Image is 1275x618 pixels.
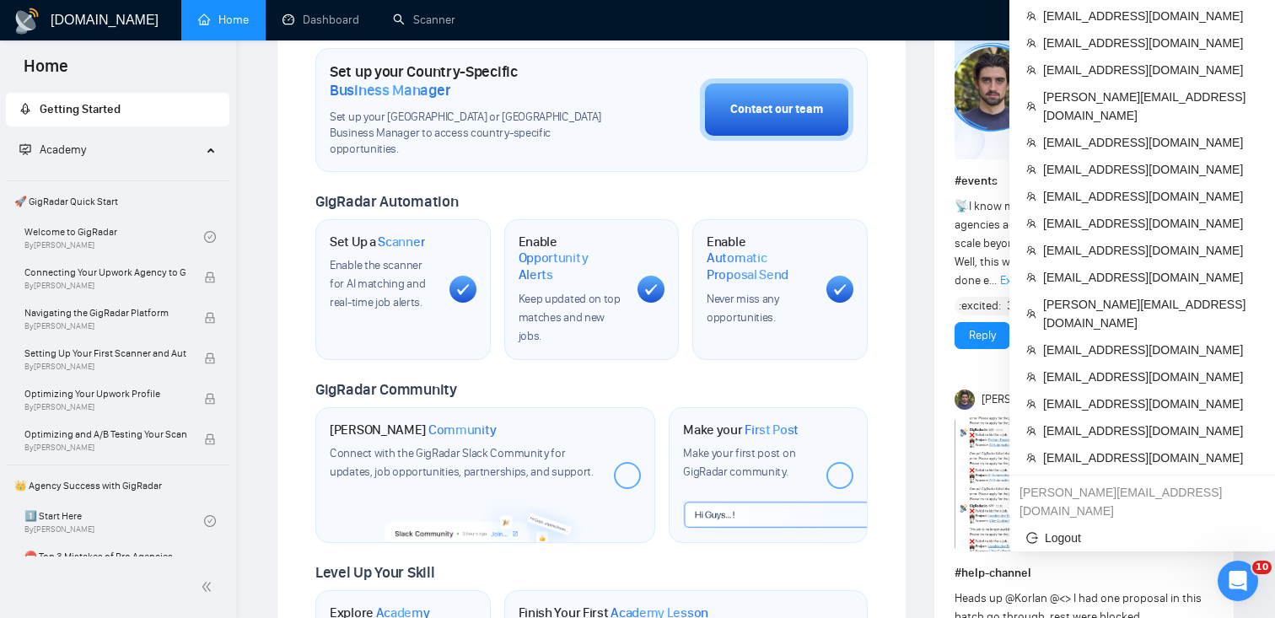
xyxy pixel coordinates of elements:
span: Opportunity Alerts [519,250,625,282]
span: lock [204,312,216,324]
span: Scanner [378,234,425,250]
span: team [1026,137,1036,148]
a: dashboardDashboard [282,13,359,27]
span: First Post [745,422,799,438]
span: Keep updated on top matches and new jobs. [519,292,621,343]
span: [EMAIL_ADDRESS][DOMAIN_NAME] [1043,268,1258,287]
span: team [1026,191,1036,202]
span: [EMAIL_ADDRESS][DOMAIN_NAME] [1043,61,1258,79]
span: Academy [19,142,86,157]
span: lock [204,556,216,567]
span: team [1026,164,1036,175]
h1: Make your [683,422,799,438]
span: lock [204,433,216,445]
span: fund-projection-screen [19,143,31,155]
span: Business Manager [330,81,450,99]
span: team [1026,11,1036,21]
span: :excited: [959,297,1001,315]
img: Toby Fox-Mason [955,390,975,410]
span: team [1026,345,1036,355]
h1: Enable [707,234,813,283]
span: By [PERSON_NAME] [24,281,186,291]
span: 📡 [955,199,969,213]
span: team [1026,65,1036,75]
span: 🚀 GigRadar Quick Start [8,185,228,218]
img: logo [13,8,40,35]
li: Getting Started [6,93,229,126]
span: lock [204,393,216,405]
a: 1️⃣ Start HereBy[PERSON_NAME] [24,502,204,540]
a: Reply [969,326,996,345]
iframe: Intercom live chat [1218,561,1258,601]
h1: Enable [519,234,625,283]
span: Automatic Proposal Send [707,250,813,282]
h1: # events [955,172,1213,191]
span: [EMAIL_ADDRESS][DOMAIN_NAME] [1043,133,1258,152]
div: maria@gigradar.io [1009,479,1275,524]
span: [PERSON_NAME][EMAIL_ADDRESS][DOMAIN_NAME] [1043,88,1258,125]
h1: [PERSON_NAME] [330,422,497,438]
span: ⛔ Top 3 Mistakes of Pro Agencies [24,548,186,565]
span: Make your first post on GigRadar community. [683,446,795,479]
img: F09CUHBGKGQ-Screenshot%202025-08-26%20at%202.51.20%E2%80%AFpm.png [955,416,1157,551]
span: 10 [1252,561,1272,574]
span: 👑 Agency Success with GigRadar [8,469,228,502]
span: [PERSON_NAME][EMAIL_ADDRESS][DOMAIN_NAME] [1043,295,1258,332]
span: check-circle [204,231,216,243]
span: By [PERSON_NAME] [24,362,186,372]
span: team [1026,101,1036,111]
button: Contact our team [700,78,853,141]
span: I know many of you keep asking - how do agencies actually break through on Upwork and scale beyon... [955,199,1198,288]
span: Enable the scanner for AI matching and real-time job alerts. [330,258,425,309]
span: team [1026,272,1036,282]
span: [EMAIL_ADDRESS][DOMAIN_NAME] [1043,214,1258,233]
span: Logout [1026,529,1258,547]
span: Navigating the GigRadar Platform [24,304,186,321]
span: [EMAIL_ADDRESS][DOMAIN_NAME] [1043,34,1258,52]
span: Connecting Your Upwork Agency to GigRadar [24,264,186,281]
img: slackcommunity-bg.png [384,494,587,543]
span: rocket [19,103,31,115]
a: searchScanner [393,13,455,27]
span: Community [428,422,497,438]
img: F09C1F8H75G-Event%20with%20Tobe%20Fox-Mason.png [955,24,1157,159]
span: team [1026,426,1036,436]
span: Optimizing and A/B Testing Your Scanner for Better Results [24,426,186,443]
a: homeHome [198,13,249,27]
span: Connect with the GigRadar Slack Community for updates, job opportunities, partnerships, and support. [330,446,594,479]
span: check-circle [204,515,216,527]
span: [EMAIL_ADDRESS][DOMAIN_NAME] [1043,449,1258,467]
span: team [1026,245,1036,255]
span: Level Up Your Skill [315,563,434,582]
span: lock [204,352,216,364]
span: team [1026,399,1036,409]
span: team [1026,218,1036,228]
span: Academy [40,142,86,157]
span: Expand [1000,273,1038,288]
span: Getting Started [40,102,121,116]
button: Reply [955,322,1010,349]
span: [EMAIL_ADDRESS][DOMAIN_NAME] [1043,395,1258,413]
div: Contact our team [730,100,823,119]
span: GigRadar Automation [315,192,458,211]
span: GigRadar Community [315,380,457,399]
span: team [1026,372,1036,382]
span: [EMAIL_ADDRESS][DOMAIN_NAME] [1043,341,1258,359]
span: double-left [201,578,218,595]
span: Home [10,54,82,89]
span: By [PERSON_NAME] [24,321,186,331]
span: [EMAIL_ADDRESS][DOMAIN_NAME] [1043,187,1258,206]
span: Optimizing Your Upwork Profile [24,385,186,402]
span: team [1026,38,1036,48]
span: [EMAIL_ADDRESS][DOMAIN_NAME] [1043,160,1258,179]
span: Never miss any opportunities. [707,292,779,325]
span: Setting Up Your First Scanner and Auto-Bidder [24,345,186,362]
h1: # help-channel [955,564,1213,583]
span: lock [204,271,216,283]
span: team [1026,453,1036,463]
a: Welcome to GigRadarBy[PERSON_NAME] [24,218,204,255]
span: [EMAIL_ADDRESS][DOMAIN_NAME] [1043,7,1258,25]
span: [EMAIL_ADDRESS][DOMAIN_NAME] [1043,422,1258,440]
h1: Set Up a [330,234,425,250]
span: [EMAIL_ADDRESS][DOMAIN_NAME] [1043,368,1258,386]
